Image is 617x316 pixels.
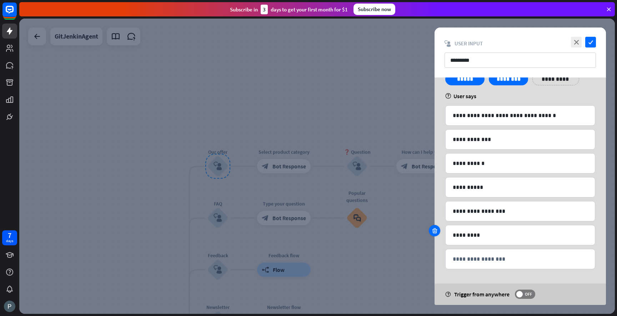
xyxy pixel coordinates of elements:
[585,37,596,47] i: check
[454,291,510,298] span: Trigger from anywhere
[6,239,13,244] div: days
[455,40,483,47] span: User Input
[445,92,595,100] div: User says
[8,232,11,239] div: 7
[2,230,17,245] a: 7 days
[445,292,451,297] i: help
[445,40,451,47] i: block_user_input
[445,93,451,99] i: help
[523,291,534,297] span: OFF
[261,5,268,14] div: 3
[571,37,582,47] i: close
[6,3,27,24] button: Open LiveChat chat widget
[353,4,395,15] div: Subscribe now
[230,5,348,14] div: Subscribe in days to get your first month for $1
